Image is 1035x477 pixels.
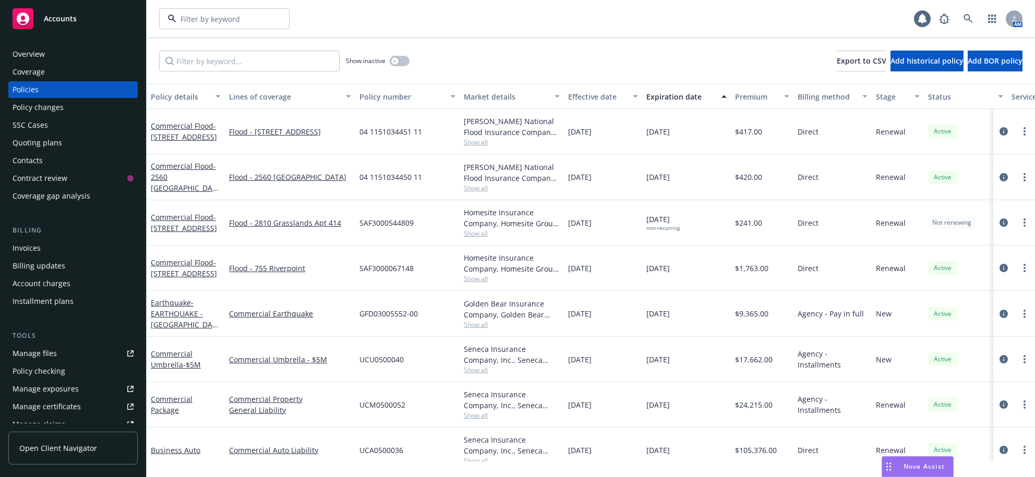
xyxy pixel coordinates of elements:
a: Commercial Umbrella - $5M [229,354,351,365]
span: Renewal [876,217,906,228]
span: [DATE] [646,445,670,456]
span: Active [932,127,953,136]
div: Expiration date [646,91,715,102]
div: Coverage gap analysis [13,188,90,204]
a: Contract review [8,170,138,187]
span: [DATE] [646,354,670,365]
span: [DATE] [568,399,592,410]
div: Policies [13,81,39,98]
div: Seneca Insurance Company, Inc., Seneca Insurance Company, Amwins [464,434,560,456]
a: Contacts [8,152,138,169]
span: [DATE] [568,308,592,319]
span: $420.00 [735,172,762,182]
a: Report a Bug [934,8,955,29]
span: Show all [464,365,560,374]
a: Flood - 755 Riverpoint [229,263,351,274]
a: Account charges [8,275,138,292]
a: Policies [8,81,138,98]
a: circleInformation [997,262,1010,274]
span: Direct [798,126,819,137]
a: Business Auto [151,445,200,455]
div: Contract review [13,170,67,187]
span: Show all [464,274,560,283]
div: Golden Bear Insurance Company, Golden Bear Insurance Company, Amwins [464,298,560,320]
div: Policy changes [13,99,64,116]
span: GFD03005552-00 [359,308,418,319]
span: Show all [464,229,560,238]
span: Agency - Installments [798,394,868,415]
input: Filter by keyword [176,14,268,25]
button: Expiration date [642,84,731,109]
span: Add historical policy [890,56,964,66]
a: more [1018,444,1031,456]
span: [DATE] [646,308,670,319]
span: Renewal [876,126,906,137]
span: [DATE] [646,399,670,410]
span: $17,662.00 [735,354,773,365]
a: circleInformation [997,353,1010,365]
a: more [1018,308,1031,320]
button: Lines of coverage [225,84,355,109]
a: more [1018,171,1031,184]
span: Direct [798,445,819,456]
div: SSC Cases [13,117,48,133]
div: Installment plans [13,293,74,310]
span: Active [932,173,953,182]
span: [DATE] [568,172,592,182]
span: [DATE] [568,445,592,456]
button: Add historical policy [890,51,964,71]
span: $1,763.00 [735,263,768,274]
a: Commercial Package [151,394,192,415]
span: Nova Assist [904,462,945,471]
span: [DATE] [646,126,670,137]
a: Invoices [8,240,138,256]
a: Commercial Umbrella [151,349,201,370]
a: Commercial Flood [151,212,217,233]
a: more [1018,216,1031,229]
span: [DATE] [568,126,592,137]
span: Show all [464,411,560,420]
span: Accounts [44,15,77,23]
span: $241.00 [735,217,762,228]
button: Add BOR policy [968,51,1022,71]
span: New [876,354,892,365]
span: Renewal [876,445,906,456]
a: more [1018,125,1031,138]
div: Market details [464,91,548,102]
div: Contacts [13,152,43,169]
a: Switch app [982,8,1003,29]
a: circleInformation [997,444,1010,456]
button: Nova Assist [882,456,954,477]
a: Policy changes [8,99,138,116]
span: [DATE] [646,214,680,231]
span: Show inactive [346,56,386,65]
div: Policy number [359,91,444,102]
a: Installment plans [8,293,138,310]
div: Manage files [13,345,57,362]
a: circleInformation [997,308,1010,320]
div: Overview [13,46,45,63]
span: Direct [798,263,819,274]
span: Export to CSV [837,56,886,66]
span: Show all [464,138,560,146]
a: Flood - 2560 [GEOGRAPHIC_DATA] [229,172,351,182]
span: - $5M [183,360,201,370]
span: 04 1151034451 11 [359,126,422,137]
span: UCU0500040 [359,354,404,365]
div: Billing updates [13,258,65,274]
span: $9,365.00 [735,308,768,319]
a: Policy checking [8,363,138,380]
span: Show all [464,320,560,329]
span: Show all [464,184,560,192]
a: Manage certificates [8,398,138,415]
span: [DATE] [568,263,592,274]
span: Renewal [876,172,906,182]
div: Tools [8,331,138,341]
button: Export to CSV [837,51,886,71]
a: Commercial Property [229,394,351,405]
a: circleInformation [997,171,1010,184]
span: [DATE] [568,217,592,228]
div: Effective date [568,91,627,102]
div: Invoices [13,240,41,256]
span: Renewal [876,399,906,410]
